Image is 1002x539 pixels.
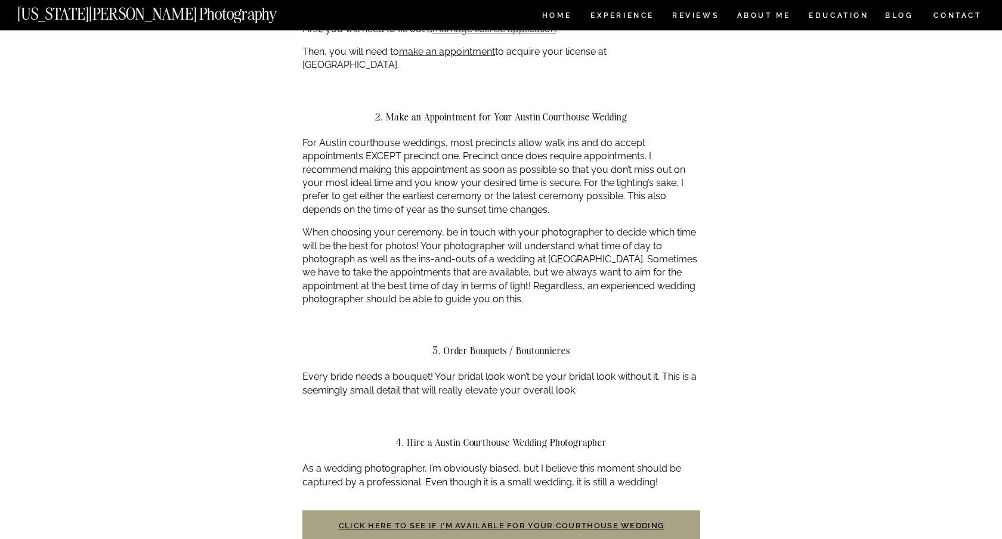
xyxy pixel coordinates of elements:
[17,6,317,16] a: [US_STATE][PERSON_NAME] Photography
[302,345,700,356] h2: 3. Order Bouquets / Boutonnieres
[737,12,791,22] a: ABOUT ME
[302,23,700,36] p: First, you will need to fill out a .
[339,521,664,530] a: Click here to see if I’m available for your courthouse wedding
[302,45,700,72] p: Then, you will need to to acquire your license at [GEOGRAPHIC_DATA].
[302,137,700,216] p: For Austin courthouse weddings, most precincts allow walk ins and do accept appointments EXCEPT p...
[885,12,914,22] a: BLOG
[540,12,574,22] a: HOME
[399,46,495,57] a: make an appointment
[302,226,700,306] p: When choosing your ceremony, be in touch with your photographer to decide which time will be the ...
[933,9,982,22] a: CONTACT
[302,462,700,489] p: As a wedding photographer, I’m obviously biased, but I believe this moment should be captured by ...
[432,23,556,35] a: marriage license application
[302,111,700,122] h2: 2. Make an Appointment for Your Austin Courthouse Wedding
[302,370,700,397] p: Every bride needs a bouquet! Your bridal look won’t be your bridal look without it. This is a see...
[302,437,700,448] h2: 4. Hire a Austin Courthouse Wedding Photographer
[808,12,870,22] a: EDUCATION
[590,12,653,22] a: Experience
[672,12,717,22] a: REVIEWS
